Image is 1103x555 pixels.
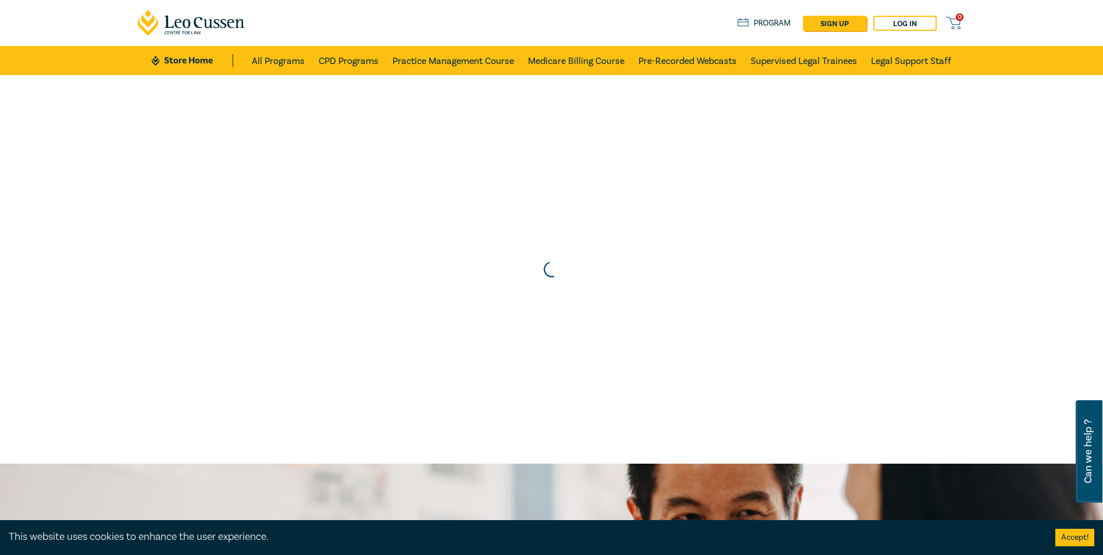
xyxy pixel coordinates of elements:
a: sign up [803,16,866,31]
a: Store Home [152,54,233,67]
a: Medicare Billing Course [528,46,624,75]
a: Legal Support Staff [871,46,951,75]
a: Practice Management Course [392,46,514,75]
a: Pre-Recorded Webcasts [638,46,737,75]
div: This website uses cookies to enhance the user experience. [9,529,1038,545]
a: All Programs [252,46,305,75]
span: Can we help ? [1083,407,1094,496]
a: CPD Programs [319,46,379,75]
a: Supervised Legal Trainees [751,46,857,75]
button: Accept cookies [1055,529,1094,546]
a: Program [737,17,791,30]
a: Log in [873,16,937,31]
span: 0 [956,13,963,21]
